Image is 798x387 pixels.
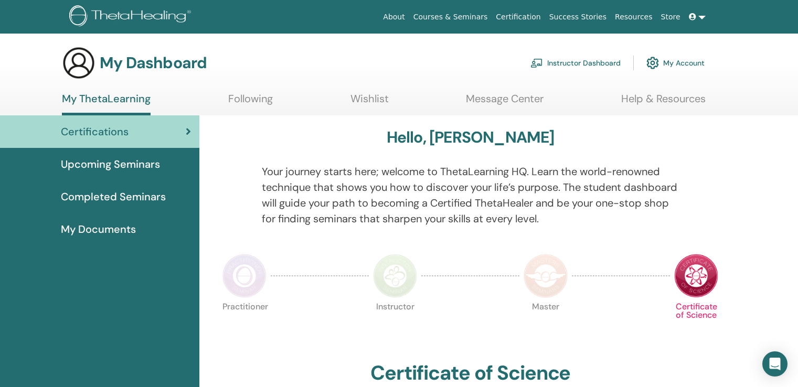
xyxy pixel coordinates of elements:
[611,7,657,27] a: Resources
[545,7,611,27] a: Success Stories
[524,303,568,347] p: Master
[62,46,95,80] img: generic-user-icon.jpg
[674,254,718,298] img: Certificate of Science
[409,7,492,27] a: Courses & Seminars
[61,156,160,172] span: Upcoming Seminars
[466,92,544,113] a: Message Center
[657,7,685,27] a: Store
[61,124,129,139] span: Certifications
[262,164,679,227] p: Your journey starts here; welcome to ThetaLearning HQ. Learn the world-renowned technique that sh...
[100,53,207,72] h3: My Dashboard
[492,7,545,27] a: Certification
[379,7,409,27] a: About
[762,351,788,377] div: Open Intercom Messenger
[530,58,543,68] img: chalkboard-teacher.svg
[530,51,621,74] a: Instructor Dashboard
[222,254,267,298] img: Practitioner
[646,51,705,74] a: My Account
[61,189,166,205] span: Completed Seminars
[62,92,151,115] a: My ThetaLearning
[222,303,267,347] p: Practitioner
[621,92,706,113] a: Help & Resources
[387,128,555,147] h3: Hello, [PERSON_NAME]
[373,303,417,347] p: Instructor
[61,221,136,237] span: My Documents
[228,92,273,113] a: Following
[373,254,417,298] img: Instructor
[524,254,568,298] img: Master
[646,54,659,72] img: cog.svg
[674,303,718,347] p: Certificate of Science
[370,361,571,385] h2: Certificate of Science
[69,5,195,29] img: logo.png
[350,92,389,113] a: Wishlist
